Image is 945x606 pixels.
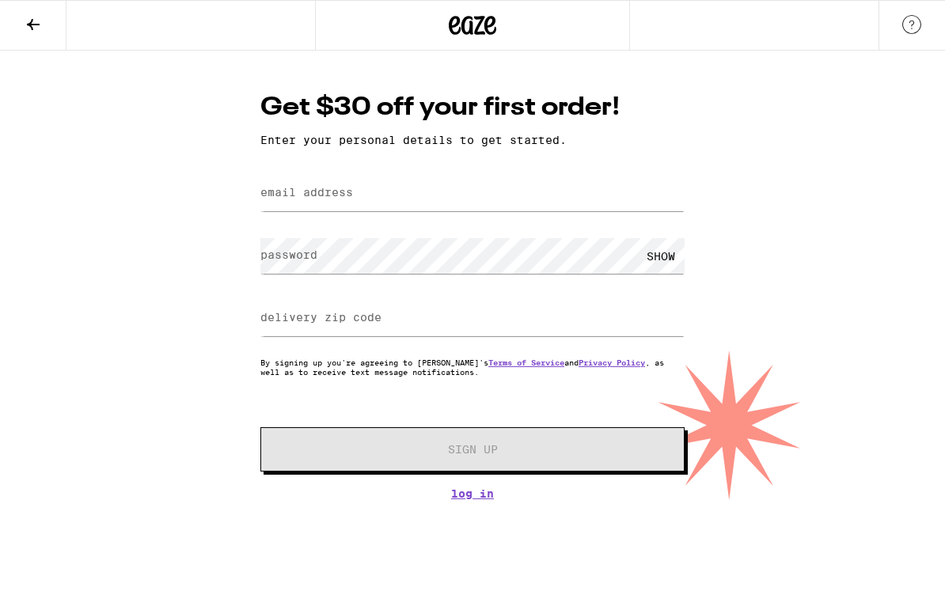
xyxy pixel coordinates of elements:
[579,358,645,367] a: Privacy Policy
[260,90,685,126] h1: Get $30 off your first order!
[488,358,564,367] a: Terms of Service
[260,248,317,261] label: password
[637,238,685,274] div: SHOW
[260,358,685,377] p: By signing up you're agreeing to [PERSON_NAME]'s and , as well as to receive text message notific...
[260,311,381,324] label: delivery zip code
[260,186,353,199] label: email address
[260,487,685,500] a: Log In
[260,301,685,336] input: delivery zip code
[448,444,498,455] span: Sign Up
[260,176,685,211] input: email address
[260,134,685,146] p: Enter your personal details to get started.
[260,427,685,472] button: Sign Up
